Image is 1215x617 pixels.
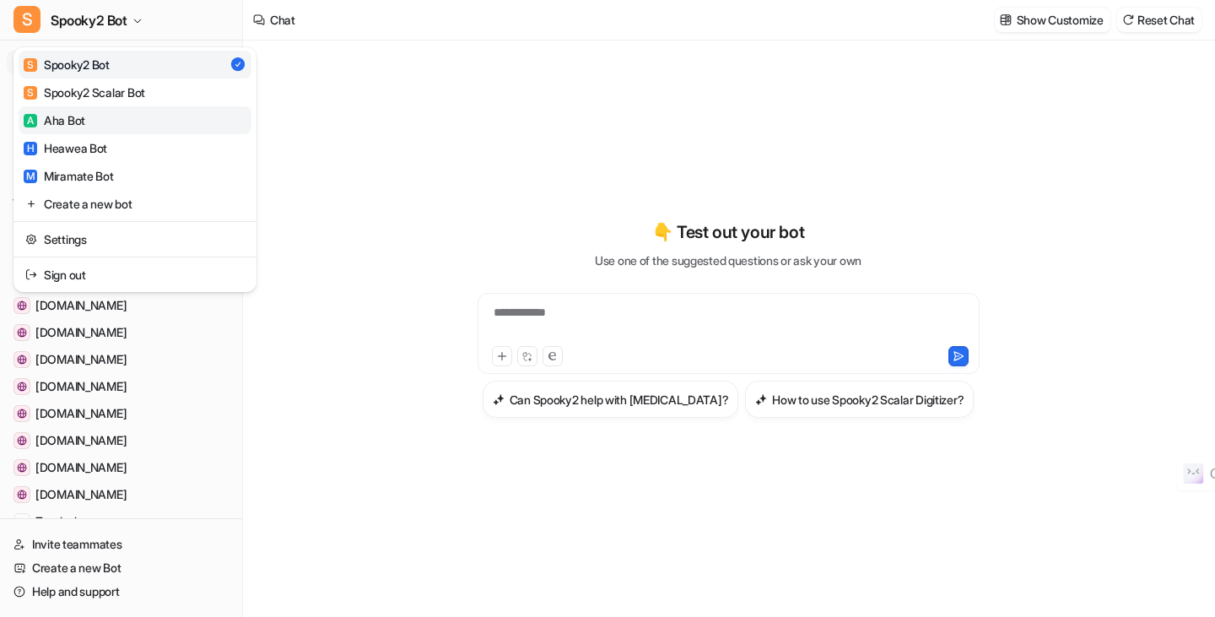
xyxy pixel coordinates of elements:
[25,230,37,248] img: reset
[13,6,40,33] span: S
[13,47,256,292] div: SSpooky2 Bot
[24,139,107,157] div: Heawea Bot
[19,261,251,289] a: Sign out
[51,8,127,32] span: Spooky2 Bot
[24,84,145,101] div: Spooky2 Scalar Bot
[24,111,85,129] div: Aha Bot
[24,114,37,127] span: A
[24,58,37,72] span: S
[19,190,251,218] a: Create a new bot
[24,142,37,155] span: H
[25,195,37,213] img: reset
[19,225,251,253] a: Settings
[24,56,110,73] div: Spooky2 Bot
[25,266,37,284] img: reset
[24,170,37,183] span: M
[24,86,37,100] span: S
[24,167,114,185] div: Miramate Bot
